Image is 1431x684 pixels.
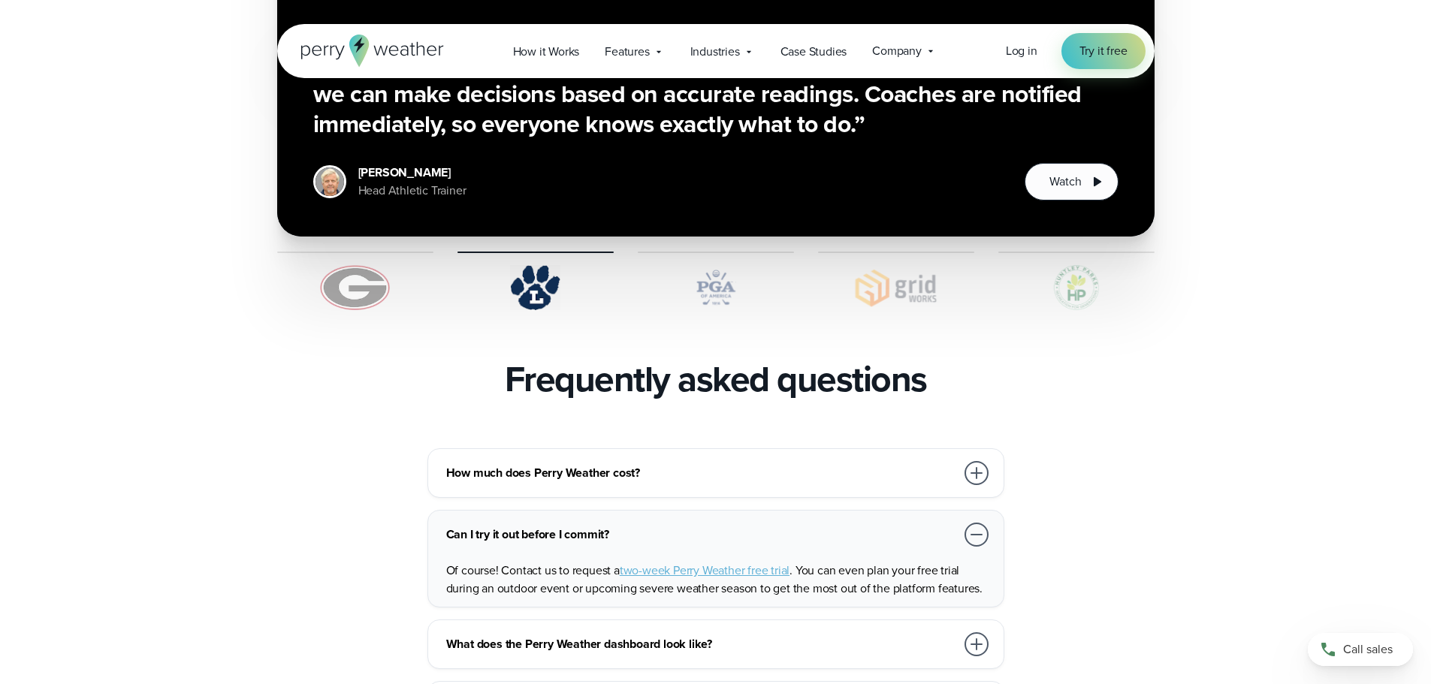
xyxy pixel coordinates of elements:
[446,562,620,579] span: Of course! Contact us to request a
[446,562,983,597] span: . You can even plan your free trial during an outdoor event or upcoming severe weather season to ...
[1343,640,1393,658] span: Call sales
[313,19,1119,139] h3: “[PERSON_NAME] has made my job and my assistant’s job much easier. There’s no guessing anymore. W...
[358,182,466,200] div: Head Athletic Trainer
[446,635,956,653] h3: What does the Perry Weather dashboard look like?
[768,36,860,67] a: Case Studies
[1006,42,1037,59] span: Log in
[818,265,974,310] img: Gridworks.svg
[358,164,466,182] div: [PERSON_NAME]
[872,42,922,60] span: Company
[1308,633,1413,666] a: Call sales
[513,43,580,61] span: How it Works
[780,43,847,61] span: Case Studies
[505,358,927,400] h2: Frequently asked questions
[1079,42,1128,60] span: Try it free
[446,464,956,482] h3: How much does Perry Weather cost?
[1025,163,1118,200] button: Watch
[1006,42,1037,60] a: Log in
[446,526,956,544] h3: Can I try it out before I commit?
[500,36,593,67] a: How it Works
[620,562,789,579] a: two-week Perry Weather free trial
[605,43,649,61] span: Features
[1049,173,1081,191] span: Watch
[1061,33,1146,69] a: Try it free
[690,43,740,61] span: Industries
[638,265,794,310] img: PGA.svg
